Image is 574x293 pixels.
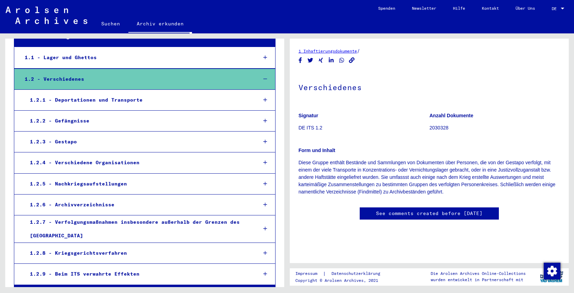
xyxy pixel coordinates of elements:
p: Die Arolsen Archives Online-Collections [431,270,526,277]
button: Share on WhatsApp [338,56,345,65]
div: 1.2.9 - Beim ITS verwahrte Effekten [25,267,252,281]
p: 2030328 [430,124,560,132]
div: 1.2 - Verschiedenes [19,72,252,86]
div: 1.2.4 - Verschiedene Organisationen [25,156,252,169]
span: DE [552,6,559,11]
p: Copyright © Arolsen Archives, 2021 [295,277,389,284]
div: 1.2.3 - Gestapo [25,135,252,149]
a: Suchen [93,15,128,32]
p: DE ITS 1.2 [298,124,429,132]
div: | [295,270,389,277]
img: Zustimmung ändern [544,263,560,279]
img: Arolsen_neg.svg [6,7,87,24]
div: 1.2.7 - Verfolgungsmaßnahmen insbesondere außerhalb der Grenzen des [GEOGRAPHIC_DATA] [25,215,252,243]
div: 1.2.8 - Kriegsgerichtsverfahren [25,246,252,260]
a: See comments created before [DATE] [376,210,483,217]
b: Form und Inhalt [298,148,335,153]
div: Zustimmung ändern [543,262,560,279]
h1: Verschiedenes [298,71,560,102]
p: Diese Gruppe enthält Bestände und Sammlungen von Dokumenten über Personen, die von der Gestapo ve... [298,159,560,196]
div: 1.2.5 - Nachkriegsaufstellungen [25,177,252,191]
button: Share on Xing [317,56,325,65]
img: yv_logo.png [539,268,565,285]
b: Signatur [298,113,318,118]
button: Share on Twitter [307,56,314,65]
span: / [357,48,360,54]
div: 1.2.2 - Gefängnisse [25,114,252,128]
b: Anzahl Dokumente [430,113,473,118]
a: Archiv erkunden [128,15,192,33]
button: Share on Facebook [297,56,304,65]
div: 1.1 - Lager und Ghettos [19,51,252,64]
a: Datenschutzerklärung [326,270,389,277]
a: 1 Inhaftierungsdokumente [298,48,357,54]
div: 1.2.1 - Deportationen und Transporte [25,93,252,107]
a: Impressum [295,270,323,277]
div: 1.2.6 - Archivverzeichnisse [25,198,252,212]
button: Share on LinkedIn [328,56,335,65]
button: Copy link [348,56,356,65]
p: wurden entwickelt in Partnerschaft mit [431,277,526,283]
